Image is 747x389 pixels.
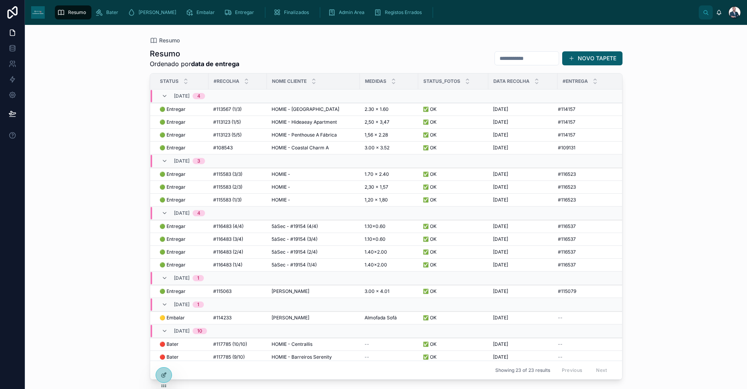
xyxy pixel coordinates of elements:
span: #108543 [213,145,233,151]
span: [DATE] [493,236,508,242]
span: Status [160,78,179,84]
a: HOMIE - Barreiros Serenity [272,354,355,360]
a: -- [365,354,414,360]
span: #116483 (4/4) [213,223,244,230]
span: HOMIE - [GEOGRAPHIC_DATA] [272,106,339,112]
span: [DATE] [174,328,189,334]
a: 1.10x0.60 [365,236,414,242]
span: #115583 (1/3) [213,197,242,203]
span: [DATE] [174,275,189,281]
span: 🟢 Entregar [160,106,186,112]
span: ✅ OK [423,249,437,255]
a: #115583 (3/3) [213,171,262,177]
span: [DATE] [493,288,508,294]
span: 🟢 Entregar [160,119,186,125]
div: 4 [197,210,200,216]
div: 10 [197,328,202,334]
a: #116523 [558,197,621,203]
a: #115079 [558,288,621,294]
span: Status_Fotos [423,78,460,84]
span: #114157 [558,119,575,125]
a: 🟢 Entregar [160,171,204,177]
a: ✅ OK [423,184,484,190]
span: #109131 [558,145,575,151]
span: #116537 [558,236,576,242]
span: #117785 (10/10) [213,341,247,347]
a: 5àSec - #19154 (1/4) [272,262,355,268]
span: [DATE] [493,106,508,112]
a: [DATE] [493,184,553,190]
span: #113567 (1/3) [213,106,242,112]
span: Resumo [68,9,86,16]
a: #116483 (3/4) [213,236,262,242]
span: 5àSec - #19154 (4/4) [272,223,318,230]
a: ✅ OK [423,315,484,321]
span: ✅ OK [423,223,437,230]
span: [DATE] [174,210,189,216]
a: Embalar [183,5,220,19]
a: -- [558,341,621,347]
span: 2.30 x 1.60 [365,106,389,112]
span: 3.00 x 4.01 [365,288,389,294]
a: 🟢 Entregar [160,119,204,125]
a: 🟢 Entregar [160,288,204,294]
span: [DATE] [493,354,508,360]
a: ✅ OK [423,354,484,360]
span: Finalizados [284,9,309,16]
div: 1 [197,301,199,308]
span: [DATE] [493,262,508,268]
span: 1,20 × 1,80 [365,197,388,203]
span: 1.40x2.00 [365,249,387,255]
span: 🟢 Entregar [160,249,186,255]
span: #116523 [558,184,576,190]
span: 🟢 Entregar [160,288,186,294]
a: #114157 [558,106,621,112]
span: 🟢 Entregar [160,184,186,190]
span: Embalar [196,9,215,16]
span: #114233 [213,315,231,321]
a: #116523 [558,171,621,177]
span: #115583 (3/3) [213,171,242,177]
a: 🟢 Entregar [160,197,204,203]
a: -- [558,354,621,360]
a: #116537 [558,223,621,230]
span: #117785 (9/10) [213,354,245,360]
span: ✅ OK [423,341,437,347]
span: #115063 [213,288,231,294]
a: [PERSON_NAME] [272,315,355,321]
span: 3.00 x 3.52 [365,145,389,151]
span: Entregar [235,9,254,16]
span: #Entrega [563,78,588,84]
span: Showing 23 of 23 results [495,367,550,373]
a: 2,50 × 3,47 [365,119,414,125]
a: Bater [93,5,124,19]
a: #115583 (1/3) [213,197,262,203]
a: #116537 [558,236,621,242]
span: 🟢 Entregar [160,236,186,242]
span: ✅ OK [423,262,437,268]
span: [DATE] [493,223,508,230]
span: #Recolha [214,78,239,84]
a: 🟢 Entregar [160,106,204,112]
span: [DATE] [493,315,508,321]
a: 2.30 x 1.60 [365,106,414,112]
a: #115063 [213,288,262,294]
span: Bater [106,9,118,16]
span: ✅ OK [423,315,437,321]
a: ✅ OK [423,132,484,138]
a: HOMIE - Penthouse A Fábrica [272,132,355,138]
span: ✅ OK [423,354,437,360]
a: [DATE] [493,132,553,138]
a: 🟢 Entregar [160,184,204,190]
span: 1.70 x 2.40 [365,171,389,177]
span: #116523 [558,197,576,203]
a: #113123 (5/5) [213,132,262,138]
a: ✅ OK [423,288,484,294]
span: [PERSON_NAME] [139,9,176,16]
a: [DATE] [493,171,553,177]
span: 1.10x0.60 [365,223,386,230]
a: 1.40x2.00 [365,262,414,268]
span: 5àSec - #19154 (1/4) [272,262,317,268]
div: 3 [197,158,200,164]
a: ✅ OK [423,223,484,230]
